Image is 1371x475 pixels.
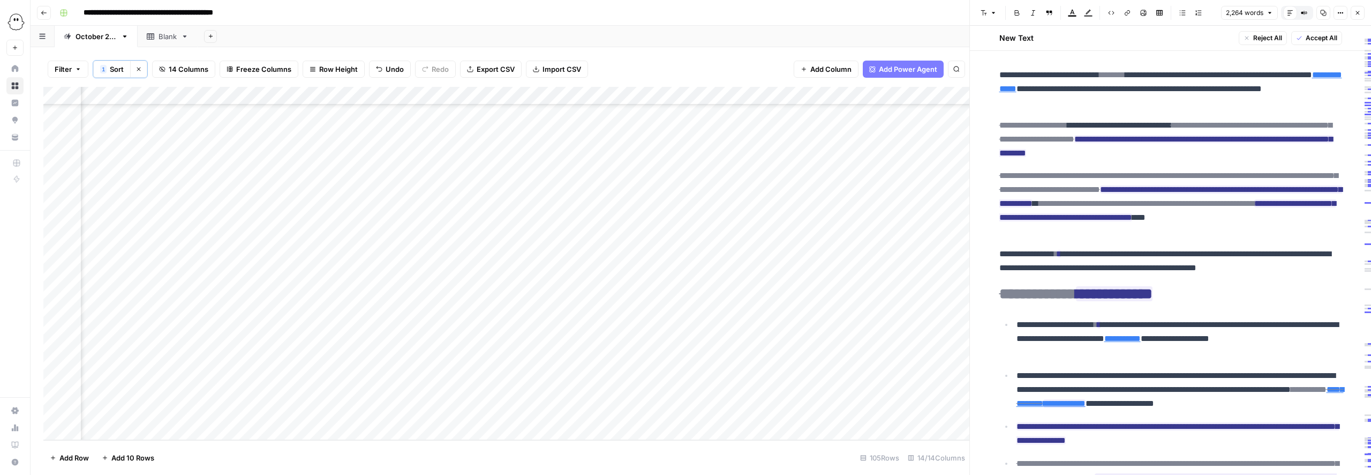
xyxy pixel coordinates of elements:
img: PhantomBuster Logo [6,12,26,32]
div: [DATE] edits [76,31,117,42]
span: Sort [110,64,124,75]
button: Freeze Columns [220,61,298,78]
span: Row Height [319,64,358,75]
button: Redo [415,61,456,78]
button: Row Height [303,61,365,78]
button: Reject All [1239,31,1287,45]
a: [DATE] edits [55,26,138,47]
span: 1 [102,65,105,73]
button: Add Power Agent [863,61,944,78]
span: Add Column [810,64,852,75]
a: Blank [138,26,198,47]
a: Your Data [6,129,24,146]
button: Workspace: PhantomBuster [6,9,24,35]
a: Opportunities [6,112,24,129]
span: Add 10 Rows [111,452,154,463]
span: Import CSV [543,64,581,75]
h2: New Text [999,33,1034,43]
span: Redo [432,64,449,75]
div: Blank [159,31,177,42]
span: Filter [55,64,72,75]
span: 2,264 words [1226,8,1263,18]
span: 14 Columns [169,64,208,75]
button: 14 Columns [152,61,215,78]
a: Home [6,60,24,77]
button: Export CSV [460,61,522,78]
span: Freeze Columns [236,64,291,75]
span: Add Row [59,452,89,463]
button: Import CSV [526,61,588,78]
button: 1Sort [93,61,130,78]
button: 2,264 words [1221,6,1278,20]
button: Help + Support [6,454,24,471]
span: Export CSV [477,64,515,75]
div: 14/14 Columns [903,449,969,466]
button: Add Row [43,449,95,466]
button: Add 10 Rows [95,449,161,466]
button: Undo [369,61,411,78]
a: Learning Hub [6,436,24,454]
button: Filter [48,61,88,78]
span: Add Power Agent [879,64,937,75]
div: 105 Rows [856,449,903,466]
span: Accept All [1306,33,1337,43]
button: Add Column [794,61,858,78]
a: Usage [6,419,24,436]
div: 1 [100,65,107,73]
a: Insights [6,94,24,112]
button: Accept All [1291,31,1342,45]
span: Undo [386,64,404,75]
span: Reject All [1253,33,1282,43]
a: Settings [6,402,24,419]
a: Browse [6,77,24,94]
